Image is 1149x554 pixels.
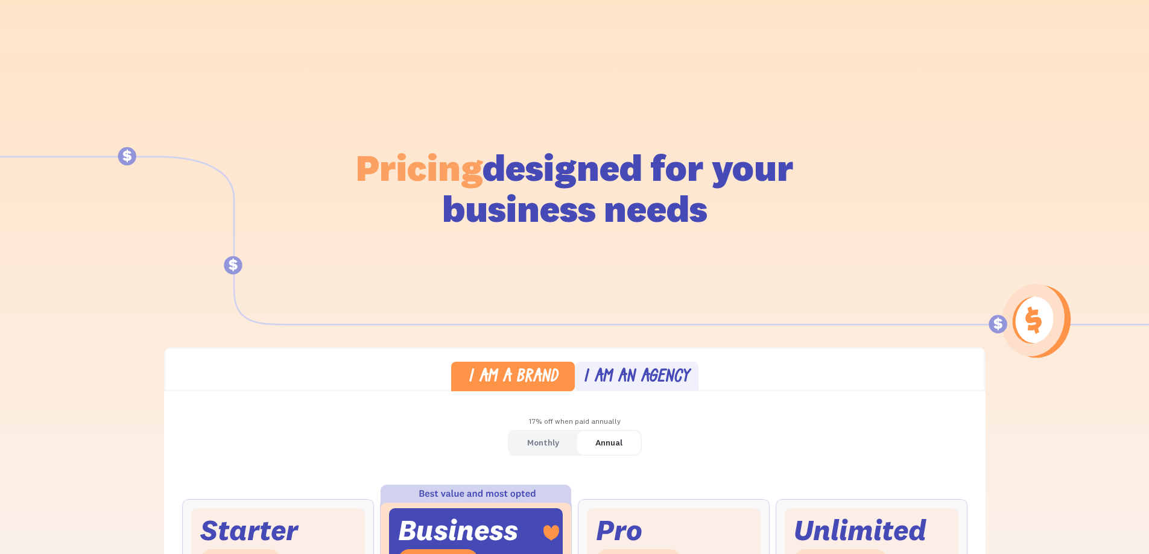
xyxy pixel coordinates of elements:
div: I am a brand [468,369,558,386]
div: I am an agency [583,369,689,386]
div: Unlimited [794,517,926,543]
div: Starter [200,517,298,543]
h1: designed for your business needs [355,147,794,229]
div: Pro [596,517,642,543]
div: Business [398,517,518,543]
span: Pricing [356,144,483,190]
div: Annual [595,434,622,452]
div: Monthly [527,434,559,452]
div: 17% off when paid annually [164,413,986,430]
